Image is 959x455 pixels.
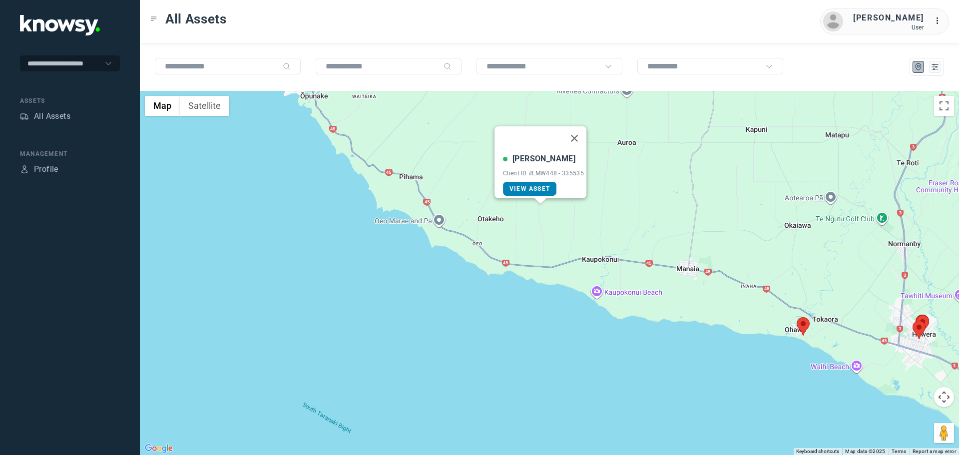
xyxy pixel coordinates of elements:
div: Profile [20,165,29,174]
div: Client ID #LMW448 - 335535 [503,170,584,177]
div: Search [444,62,452,70]
a: View Asset [503,182,556,196]
button: Toggle fullscreen view [934,96,954,116]
button: Keyboard shortcuts [796,448,839,455]
div: Assets [20,112,29,121]
a: Terms [892,449,907,454]
button: Drag Pegman onto the map to open Street View [934,423,954,443]
div: Map [914,62,923,71]
span: All Assets [165,10,227,28]
tspan: ... [935,17,945,24]
img: Application Logo [20,15,100,35]
button: Map camera controls [934,387,954,407]
div: User [853,24,924,31]
div: : [934,15,946,27]
a: Open this area in Google Maps (opens a new window) [142,442,175,455]
div: : [934,15,946,28]
button: Show street map [145,96,180,116]
a: Report a map error [913,449,956,454]
a: ProfileProfile [20,163,58,175]
span: Map data ©2025 [845,449,886,454]
div: [PERSON_NAME] [853,12,924,24]
div: Search [283,62,291,70]
button: Close [562,126,586,150]
img: Google [142,442,175,455]
a: AssetsAll Assets [20,110,70,122]
div: [PERSON_NAME] [512,153,575,165]
div: Management [20,149,120,158]
div: All Assets [34,110,70,122]
button: Show satellite imagery [180,96,229,116]
img: avatar.png [823,11,843,31]
div: List [931,62,940,71]
div: Assets [20,96,120,105]
div: Profile [34,163,58,175]
div: Toggle Menu [150,15,157,22]
span: View Asset [509,185,550,192]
